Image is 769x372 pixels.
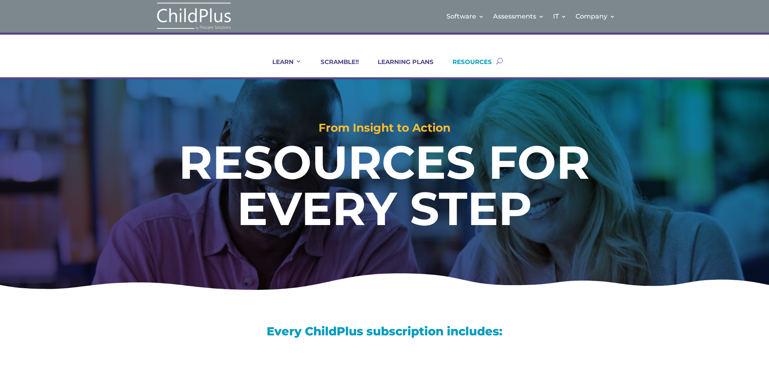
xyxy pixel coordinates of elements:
[310,58,359,77] a: SCRAMBLE!!
[108,139,662,236] h1: RESOURCES FOR EVERY STEP
[368,58,434,77] a: LEARNING PLANS
[262,58,302,77] a: LEARN
[127,325,642,341] h3: Every ChildPlus subscription includes:
[39,122,731,137] h2: From Insight to Action
[442,58,492,77] a: RESOURCES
